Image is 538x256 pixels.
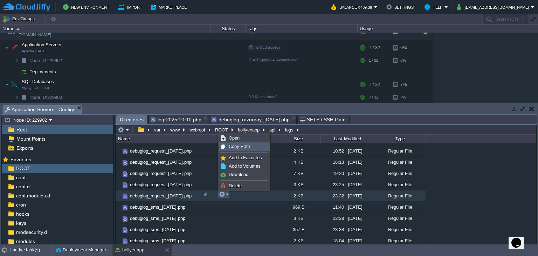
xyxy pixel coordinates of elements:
[457,3,531,11] button: [EMAIL_ADDRESS][DOMAIN_NAME]
[373,213,426,224] div: Regular File
[116,146,121,156] img: AMDAwAAAACH5BAEAAAAALAAAAAABAAEAAAICRAEAOw==
[121,237,129,245] img: AMDAwAAAACH5BAEAAAAALAAAAAABAAEAAAICRAEAOw==
[321,135,373,143] div: Last Modified
[129,238,186,244] a: debuglog_sms_[DATE].php
[373,202,426,213] div: Regular File
[22,49,47,53] span: Apache [DATE]
[320,179,373,190] div: 23:25 | [DATE]
[129,182,193,188] a: debuglog_request_[DATE].php
[148,115,208,124] li: /var/www/webroot/ROOT/boliyeeapp/api/application/logs/log-2025-10-10.php
[369,55,378,66] div: 1 / 32
[373,190,426,201] div: Regular File
[15,136,47,142] a: Mount Points
[121,204,129,211] img: AMDAwAAAACH5BAEAAAAALAAAAAABAAEAAAICRAEAOw==
[63,3,111,11] button: New Environment
[15,145,34,151] span: Exports
[331,3,374,11] button: Balance ₹409.38
[19,55,29,66] img: AMDAwAAAACH5BAEAAAAALAAAAAABAAEAAAICRAEAOw==
[219,182,269,190] a: Delete
[219,134,269,142] a: Open
[393,92,416,103] div: 7%
[129,204,186,210] a: debuglog_sms_[DATE].php
[275,213,320,224] div: 3 KB
[229,183,242,188] span: Delete
[116,213,121,224] img: AMDAwAAAACH5BAEAAAAALAAAAAABAAEAAAICRAEAOw==
[116,157,121,168] img: AMDAwAAAACH5BAEAAAAALAAAAAABAAEAAAICRAEAOw==
[121,226,129,234] img: AMDAwAAAACH5BAEAAAAALAAAAAABAAEAAAICRAEAOw==
[15,66,19,77] img: AMDAwAAAACH5BAEAAAAALAAAAAABAAEAAAICRAEAOw==
[9,156,32,163] span: Favorites
[129,159,193,165] a: debuglog_request_[DATE].php
[209,115,297,124] li: /var/www/webroot/ROOT/boliyeeapp/api/logs/debuglog_razorpay_2025-10-10.php
[29,94,63,100] span: 229903
[219,162,269,170] a: Add to Volumes
[275,224,320,235] div: 357 B
[9,41,19,55] img: AMDAwAAAACH5BAEAAAAALAAAAAABAAEAAAICRAEAOw==
[373,235,426,246] div: Regular File
[275,179,320,190] div: 3 KB
[393,41,416,55] div: 6%
[29,58,63,63] span: 229902
[320,202,373,213] div: 11:40 | [DATE]
[369,41,380,55] div: 1 / 32
[1,25,210,33] div: Name
[393,78,416,92] div: 7%
[118,3,144,11] button: Import
[129,227,186,233] span: debuglog_sms_[DATE].php
[21,79,55,85] span: SQL Databases
[212,115,290,124] span: debuglog_razorpay_[DATE].php
[121,181,129,189] img: AMDAwAAAACH5BAEAAAAALAAAAAABAAEAAAICRAEAOw==
[121,159,129,167] img: AMDAwAAAACH5BAEAAAAALAAAAAABAAEAAAICRAEAOw==
[284,127,295,133] button: logs
[373,157,426,168] div: Regular File
[116,125,536,135] input: Click to enter the path
[229,163,261,169] span: Add to Volumes
[320,224,373,235] div: 23:38 | [DATE]
[214,127,230,133] button: ROOT
[5,41,9,55] img: AMDAwAAAACH5BAEAAAAALAAAAAABAAEAAAICRAEAOw==
[320,235,373,246] div: 18:04 | [DATE]
[5,105,75,114] span: Application Servers : Configs
[116,235,121,246] img: AMDAwAAAACH5BAEAAAAALAAAAAABAAEAAAICRAEAOw==
[219,154,269,162] a: Add to Favorites
[229,155,262,160] span: Add to Favorites
[129,193,193,199] a: debuglog_request_[DATE].php
[21,79,55,84] a: SQL DatabasesMySQL CE 9.3.0
[15,238,36,244] a: modules
[151,115,201,124] span: log-2025-10-10.php
[129,170,193,176] a: debuglog_request_[DATE].php
[15,127,28,133] a: Root
[393,55,416,66] div: 6%
[320,146,373,156] div: 10:52 | [DATE]
[373,224,426,235] div: Regular File
[129,215,186,221] a: debuglog_sms_[DATE].php
[29,94,63,100] a: Node ID:229903
[116,202,121,213] img: AMDAwAAAACH5BAEAAAAALAAAAAABAAEAAAICRAEAOw==
[275,168,320,179] div: 7 KB
[15,211,30,217] span: hooks
[15,193,51,199] span: conf.modules.d
[169,127,181,133] button: www
[268,127,277,133] button: api
[29,69,57,75] a: Deployments
[121,193,129,200] img: AMDAwAAAACH5BAEAAAAALAAAAAABAAEAAAICRAEAOw==
[275,157,320,168] div: 4 KB
[249,58,298,62] span: [DATE]-php-8.4.8-almalinux-9
[300,115,346,124] span: SFTP / SSH Gate
[5,78,9,92] img: AMDAwAAAACH5BAEAAAAALAAAAAABAAEAAAICRAEAOw==
[16,28,20,30] img: AMDAwAAAACH5BAEAAAAALAAAAAABAAEAAAICRAEAOw==
[320,157,373,168] div: 16:13 | [DATE]
[373,146,426,156] div: Regular File
[121,170,129,178] img: AMDAwAAAACH5BAEAAAAALAAAAAABAAEAAAICRAEAOw==
[229,144,250,149] span: Copy Path
[15,55,19,66] img: AMDAwAAAACH5BAEAAAAALAAAAAABAAEAAAICRAEAOw==
[15,165,32,171] span: ROOT
[116,168,121,179] img: AMDAwAAAACH5BAEAAAAALAAAAAABAAEAAAICRAEAOw==
[116,135,275,143] div: Name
